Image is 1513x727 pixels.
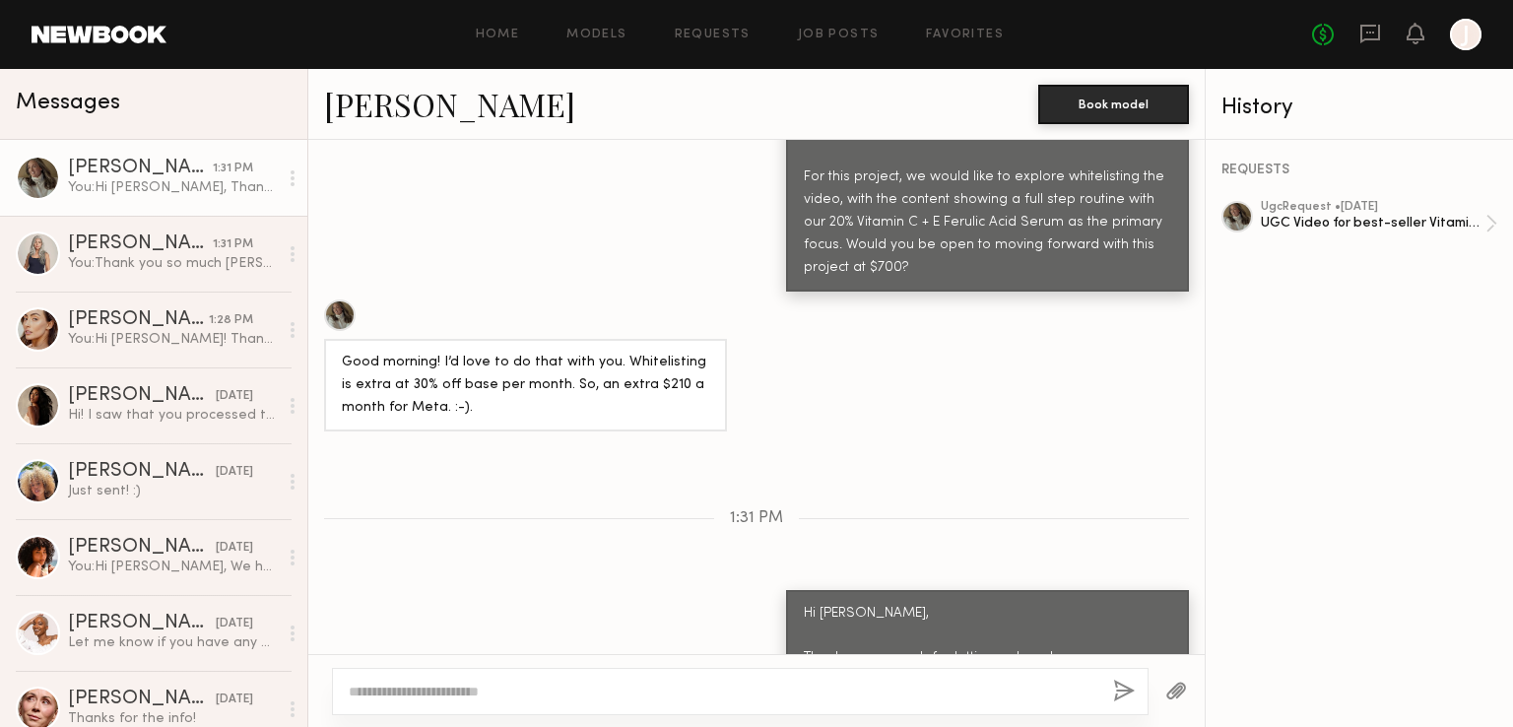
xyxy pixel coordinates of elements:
a: Job Posts [798,29,880,41]
div: History [1221,97,1497,119]
div: [DATE] [216,463,253,482]
a: Favorites [926,29,1004,41]
div: Just sent! :) [68,482,278,500]
div: UGC Video for best-seller Vitamin C [1261,214,1485,232]
div: ugc Request • [DATE] [1261,201,1485,214]
div: REQUESTS [1221,164,1497,177]
div: [PERSON_NAME] [68,159,213,178]
div: [PERSON_NAME] [68,538,216,558]
div: Hi! I saw that you processed the payment. I was wondering if you guys added the $50 that we agreed? [68,406,278,425]
div: You: Hi [PERSON_NAME]! Thank you for letting us know, that works for us. We'll send you a creativ... [68,330,278,349]
div: [DATE] [216,615,253,633]
a: Requests [675,29,751,41]
div: [DATE] [216,539,253,558]
span: Messages [16,92,120,114]
div: [DATE] [216,387,253,406]
div: Hi [PERSON_NAME], Thank you for sharing your work with us - the quality and lighting are fantasti... [804,31,1171,279]
div: Good morning! I’d love to do that with you. Whitelisting is extra at 30% off base per month. So, ... [342,352,709,420]
div: [PERSON_NAME] [68,310,209,330]
div: You: Thank you so much [PERSON_NAME]! [68,254,278,273]
div: 1:31 PM [213,160,253,178]
div: 1:28 PM [209,311,253,330]
a: J [1450,19,1481,50]
div: [PERSON_NAME] [68,690,216,709]
div: [DATE] [216,691,253,709]
div: You: Hi [PERSON_NAME], We have received it! We'll get back to you via email. [68,558,278,576]
div: [PERSON_NAME] [68,614,216,633]
a: ugcRequest •[DATE]UGC Video for best-seller Vitamin C [1261,201,1497,246]
div: [PERSON_NAME] [68,386,216,406]
div: You: Hi [PERSON_NAME], Thank you so much for letting us know! At this time, we won't be moving fo... [68,178,278,197]
a: Book model [1038,95,1189,111]
button: Book model [1038,85,1189,124]
div: [PERSON_NAME] [68,234,213,254]
a: Home [476,29,520,41]
a: [PERSON_NAME] [324,83,575,125]
a: Models [566,29,626,41]
div: 1:31 PM [213,235,253,254]
div: Let me know if you have any other questions/edits [68,633,278,652]
div: [PERSON_NAME] [68,462,216,482]
span: 1:31 PM [730,510,783,527]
